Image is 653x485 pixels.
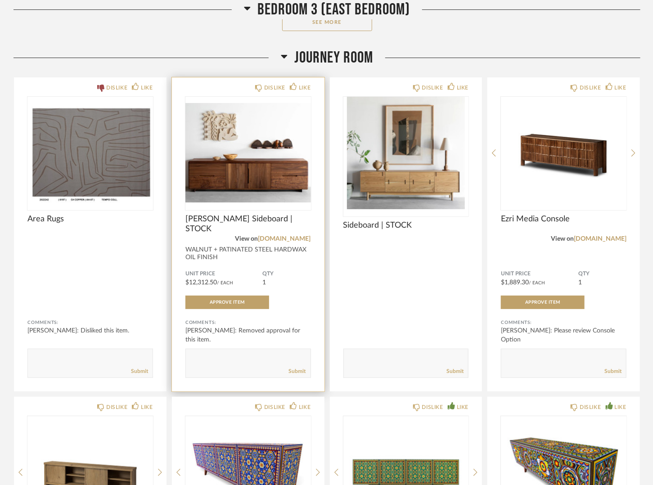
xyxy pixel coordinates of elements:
div: DISLIKE [580,403,601,412]
div: DISLIKE [264,83,285,92]
img: undefined [185,97,311,209]
span: 1 [578,279,582,286]
div: WALNUT + PATINATED STEEL HARDWAX OIL FINISH [185,246,311,261]
span: 1 [263,279,266,286]
a: Submit [289,368,306,375]
span: Approve Item [210,300,245,305]
button: See More [282,13,372,31]
button: Approve Item [501,296,585,309]
span: QTY [263,270,311,278]
span: Ezri Media Console [501,214,626,224]
img: undefined [27,97,153,209]
div: LIKE [457,403,468,412]
span: Sideboard | STOCK [343,220,469,230]
span: [PERSON_NAME] Sideboard | STOCK [185,214,311,234]
div: [PERSON_NAME]: Please review Console Option [501,326,626,344]
span: Unit Price [185,270,263,278]
div: LIKE [457,83,468,92]
span: $1,889.30 [501,279,529,286]
div: DISLIKE [422,403,443,412]
span: Approve Item [525,300,560,305]
div: LIKE [141,403,153,412]
img: undefined [501,97,626,209]
div: DISLIKE [106,403,127,412]
div: LIKE [299,83,311,92]
div: LIKE [615,83,626,92]
div: 0 [343,97,469,209]
span: Unit Price [501,270,578,278]
span: / Each [217,281,233,285]
a: Submit [446,368,464,375]
div: Comments: [501,318,626,327]
div: [PERSON_NAME]: Disliked this item. [27,326,153,335]
button: Approve Item [185,296,269,309]
a: Submit [604,368,621,375]
span: QTY [578,270,626,278]
div: LIKE [299,403,311,412]
span: View on [551,236,574,242]
div: Comments: [27,318,153,327]
div: DISLIKE [422,83,443,92]
a: [DOMAIN_NAME] [574,236,626,242]
div: Comments: [185,318,311,327]
div: LIKE [615,403,626,412]
a: Submit [131,368,148,375]
span: / Each [529,281,545,285]
span: $12,312.50 [185,279,217,286]
img: undefined [343,97,469,209]
div: LIKE [141,83,153,92]
a: [DOMAIN_NAME] [258,236,311,242]
span: Area Rugs [27,214,153,224]
div: [PERSON_NAME]: Removed approval for this item. [185,326,311,344]
div: DISLIKE [106,83,127,92]
div: DISLIKE [580,83,601,92]
span: View on [235,236,258,242]
span: Journey Room [294,48,373,67]
div: DISLIKE [264,403,285,412]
